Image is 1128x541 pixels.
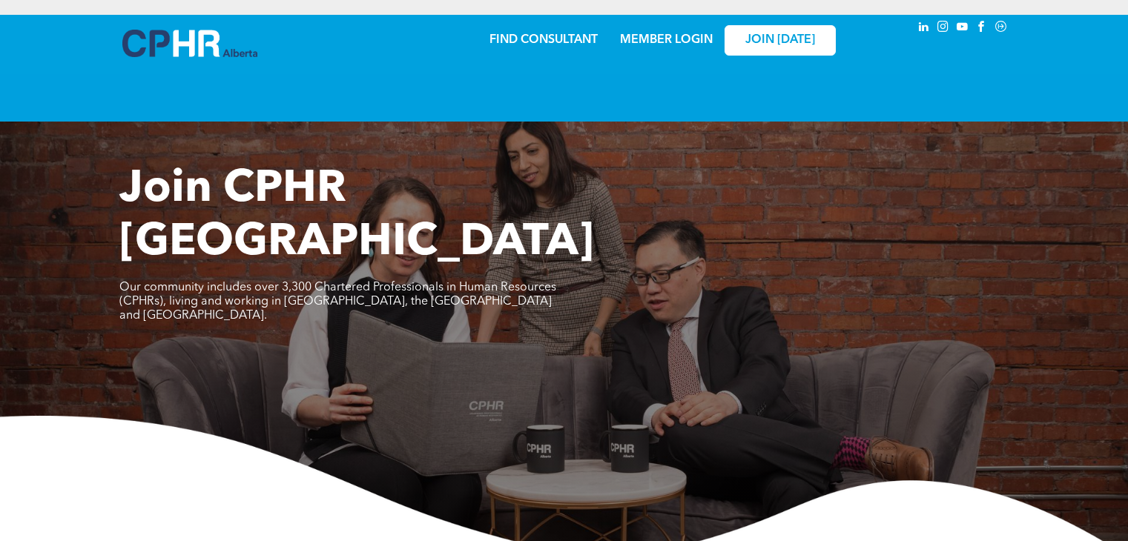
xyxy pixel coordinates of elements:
[119,282,556,322] span: Our community includes over 3,300 Chartered Professionals in Human Resources (CPHRs), living and ...
[119,167,594,265] span: Join CPHR [GEOGRAPHIC_DATA]
[993,19,1009,39] a: Social network
[489,34,598,46] a: FIND CONSULTANT
[916,19,932,39] a: linkedin
[122,30,257,57] img: A blue and white logo for cp alberta
[725,25,836,56] a: JOIN [DATE]
[974,19,990,39] a: facebook
[954,19,971,39] a: youtube
[935,19,951,39] a: instagram
[620,34,713,46] a: MEMBER LOGIN
[745,33,815,47] span: JOIN [DATE]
